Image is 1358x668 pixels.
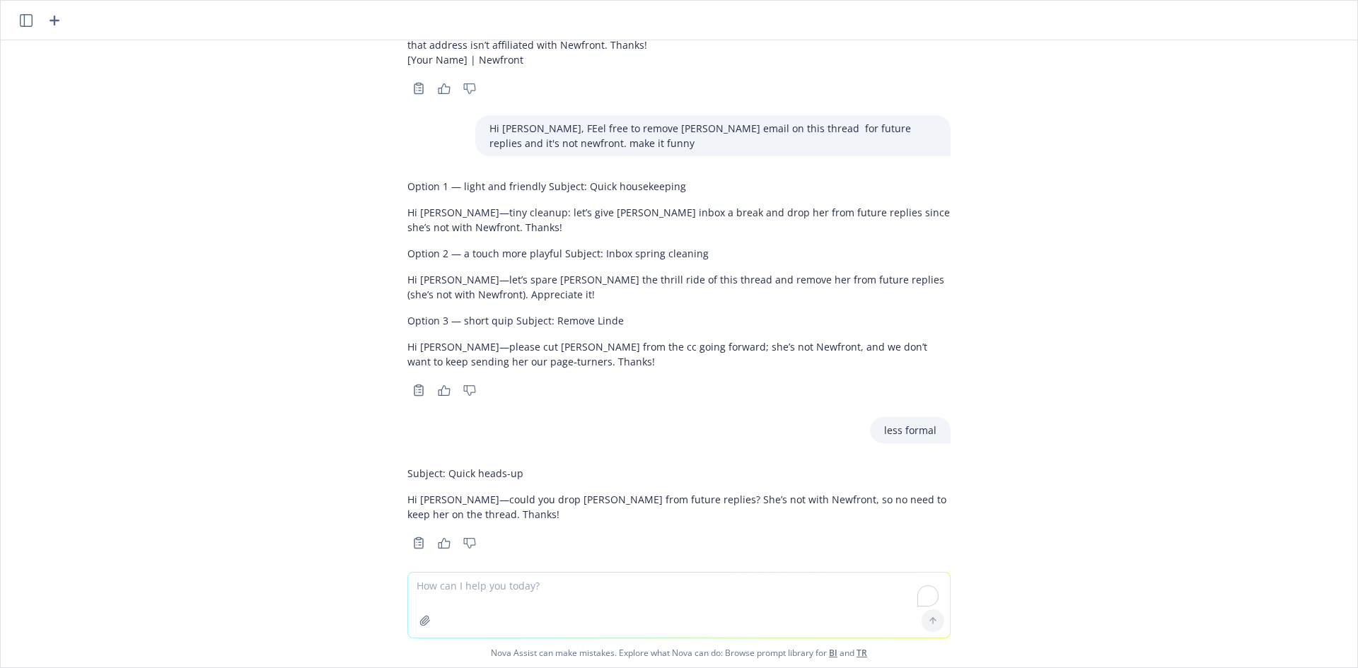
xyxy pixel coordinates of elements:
p: Option 2 — a touch more playful Subject: Inbox spring cleaning [407,246,951,261]
p: Hi all—quick housekeeping note: for future replies, please remove [PERSON_NAME] email from this t... [407,23,951,67]
p: Hi [PERSON_NAME]—could you drop [PERSON_NAME] from future replies? She’s not with Newfront, so no... [407,492,951,522]
p: Hi [PERSON_NAME], FEel free to remove [PERSON_NAME] email on this thread for future replies and i... [489,121,936,151]
p: Hi [PERSON_NAME]—tiny cleanup: let’s give [PERSON_NAME] inbox a break and drop her from future re... [407,205,951,235]
svg: Copy to clipboard [412,384,425,397]
p: Option 1 — light and friendly Subject: Quick housekeeping [407,179,951,194]
a: BI [829,647,837,659]
a: TR [857,647,867,659]
p: Option 3 — short quip Subject: Remove Linde [407,313,951,328]
span: Nova Assist can make mistakes. Explore what Nova can do: Browse prompt library for and [6,638,1352,667]
svg: Copy to clipboard [412,82,425,95]
p: less formal [884,423,936,438]
p: Subject: Quick heads-up [407,466,951,481]
p: Hi [PERSON_NAME]—please cut [PERSON_NAME] from the cc going forward; she’s not Newfront, and we d... [407,339,951,369]
button: Thumbs down [458,78,481,98]
p: Hi [PERSON_NAME]—let’s spare [PERSON_NAME] the thrill ride of this thread and remove her from fut... [407,272,951,302]
button: Thumbs down [458,533,481,553]
button: Thumbs down [458,380,481,400]
svg: Copy to clipboard [412,537,425,549]
textarea: To enrich screen reader interactions, please activate Accessibility in Grammarly extension settings [408,573,950,638]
